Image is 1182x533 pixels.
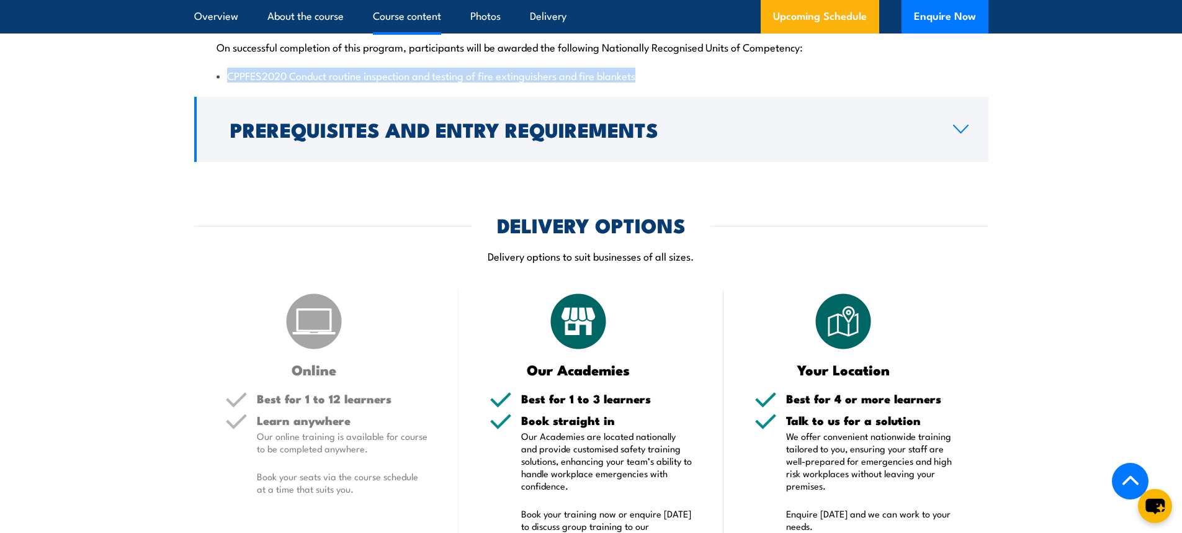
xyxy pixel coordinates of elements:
li: CPPFES2020 Conduct routine inspection and testing of fire extinguishers and fire blankets [217,68,966,83]
h5: Best for 4 or more learners [786,393,957,405]
h3: Online [225,362,403,377]
p: On successful completion of this program, participants will be awarded the following Nationally R... [217,40,966,53]
h2: Prerequisites and Entry Requirements [230,120,933,138]
h5: Learn anywhere [257,414,428,426]
a: Prerequisites and Entry Requirements [194,97,988,162]
p: We offer convenient nationwide training tailored to you, ensuring your staff are well-prepared fo... [786,430,957,492]
h5: Talk to us for a solution [786,414,957,426]
p: Book your seats via the course schedule at a time that suits you. [257,470,428,495]
p: Delivery options to suit businesses of all sizes. [194,249,988,263]
p: Our online training is available for course to be completed anywhere. [257,430,428,455]
h3: Our Academies [490,362,668,377]
h5: Best for 1 to 12 learners [257,393,428,405]
h5: Book straight in [521,414,692,426]
h2: DELIVERY OPTIONS [497,216,686,233]
p: Our Academies are located nationally and provide customised safety training solutions, enhancing ... [521,430,692,492]
p: Enquire [DATE] and we can work to your needs. [786,508,957,532]
button: chat-button [1138,489,1172,523]
h5: Best for 1 to 3 learners [521,393,692,405]
h3: Your Location [754,362,933,377]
